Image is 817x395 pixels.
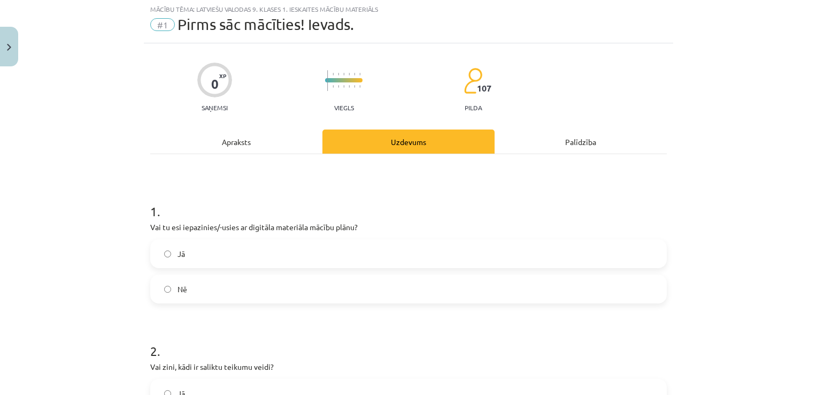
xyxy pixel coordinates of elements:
span: Nē [178,284,187,295]
h1: 2 . [150,325,667,358]
img: icon-short-line-57e1e144782c952c97e751825c79c345078a6d821885a25fce030b3d8c18986b.svg [354,85,355,88]
input: Jā [164,250,171,257]
p: Saņemsi [197,104,232,111]
h1: 1 . [150,185,667,218]
div: Apraksts [150,130,322,154]
img: icon-short-line-57e1e144782c952c97e751825c79c345078a6d821885a25fce030b3d8c18986b.svg [349,73,350,75]
p: Viegls [334,104,354,111]
div: Palīdzība [495,130,667,154]
img: students-c634bb4e5e11cddfef0936a35e636f08e4e9abd3cc4e673bd6f9a4125e45ecb1.svg [464,67,482,94]
img: icon-long-line-d9ea69661e0d244f92f715978eff75569469978d946b2353a9bb055b3ed8787d.svg [327,70,328,91]
img: icon-short-line-57e1e144782c952c97e751825c79c345078a6d821885a25fce030b3d8c18986b.svg [349,85,350,88]
img: icon-short-line-57e1e144782c952c97e751825c79c345078a6d821885a25fce030b3d8c18986b.svg [343,73,344,75]
span: Jā [178,248,185,260]
span: Pirms sāc mācīties! Ievads. [178,16,354,33]
img: icon-close-lesson-0947bae3869378f0d4975bcd49f059093ad1ed9edebbc8119c70593378902aed.svg [7,44,11,51]
img: icon-short-line-57e1e144782c952c97e751825c79c345078a6d821885a25fce030b3d8c18986b.svg [359,85,360,88]
div: Mācību tēma: Latviešu valodas 9. klases 1. ieskaites mācību materiāls [150,5,667,13]
p: pilda [465,104,482,111]
span: 107 [477,83,491,93]
img: icon-short-line-57e1e144782c952c97e751825c79c345078a6d821885a25fce030b3d8c18986b.svg [359,73,360,75]
img: icon-short-line-57e1e144782c952c97e751825c79c345078a6d821885a25fce030b3d8c18986b.svg [333,85,334,88]
img: icon-short-line-57e1e144782c952c97e751825c79c345078a6d821885a25fce030b3d8c18986b.svg [343,85,344,88]
p: Vai zini, kādi ir saliktu teikumu veidi? [150,361,667,373]
img: icon-short-line-57e1e144782c952c97e751825c79c345078a6d821885a25fce030b3d8c18986b.svg [338,85,339,88]
span: #1 [150,18,175,31]
img: icon-short-line-57e1e144782c952c97e751825c79c345078a6d821885a25fce030b3d8c18986b.svg [354,73,355,75]
img: icon-short-line-57e1e144782c952c97e751825c79c345078a6d821885a25fce030b3d8c18986b.svg [338,73,339,75]
p: Vai tu esi iepazinies/-usies ar digitāla materiāla mācību plānu? [150,222,667,233]
input: Nē [164,286,171,293]
span: XP [219,73,226,79]
img: icon-short-line-57e1e144782c952c97e751825c79c345078a6d821885a25fce030b3d8c18986b.svg [333,73,334,75]
div: 0 [211,77,219,92]
div: Uzdevums [322,130,495,154]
